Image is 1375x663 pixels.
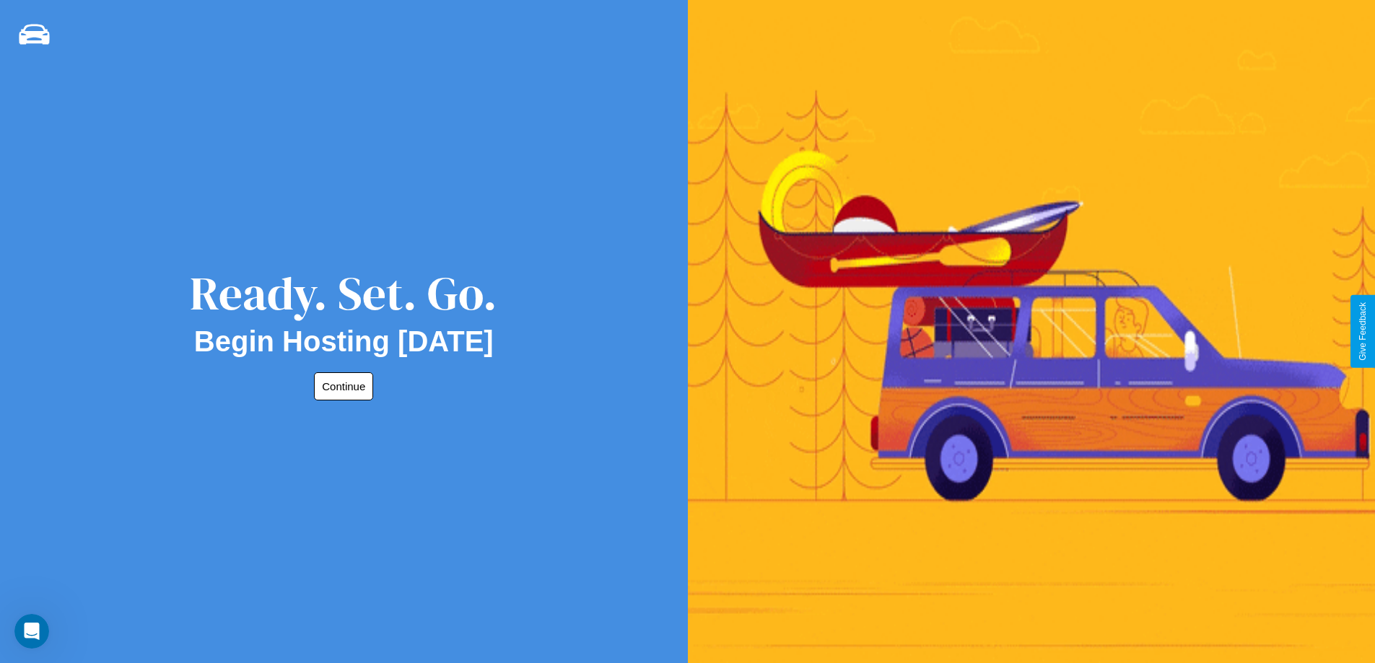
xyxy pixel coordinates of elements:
[1358,302,1368,361] div: Give Feedback
[190,261,497,325] div: Ready. Set. Go.
[14,614,49,649] iframe: Intercom live chat
[314,372,373,400] button: Continue
[194,325,494,358] h2: Begin Hosting [DATE]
